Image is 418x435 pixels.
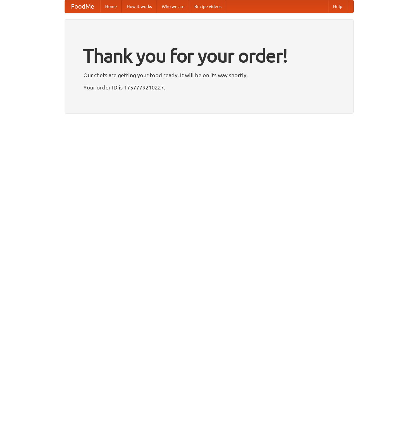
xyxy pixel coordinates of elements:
a: Help [328,0,347,13]
p: Our chefs are getting your food ready. It will be on its way shortly. [83,70,335,80]
a: Who we are [157,0,189,13]
a: Home [100,0,122,13]
a: How it works [122,0,157,13]
h1: Thank you for your order! [83,41,335,70]
a: FoodMe [65,0,100,13]
p: Your order ID is 1757779210227. [83,83,335,92]
a: Recipe videos [189,0,226,13]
